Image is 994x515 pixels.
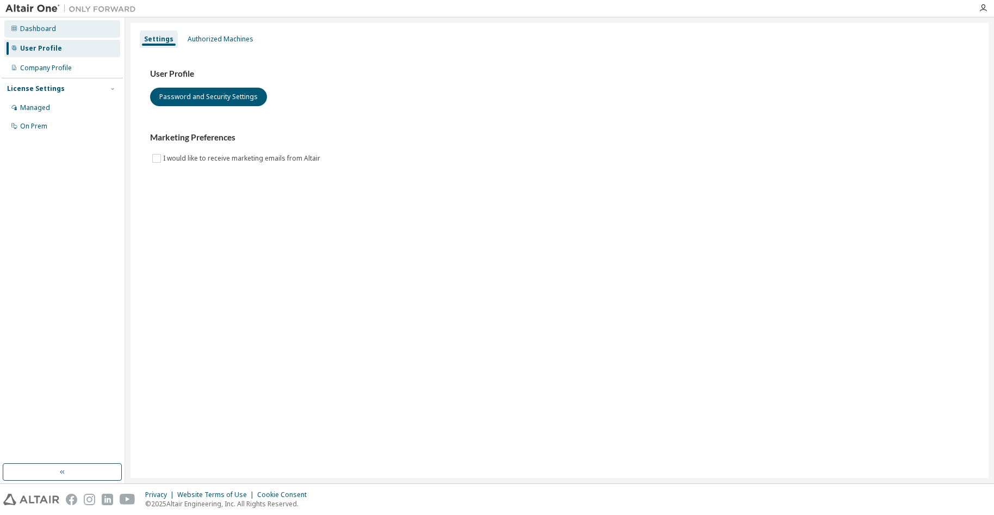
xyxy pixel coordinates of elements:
label: I would like to receive marketing emails from Altair [163,152,322,165]
div: User Profile [20,44,62,53]
div: Dashboard [20,24,56,33]
div: License Settings [7,84,65,93]
div: On Prem [20,122,47,131]
div: Website Terms of Use [177,491,257,499]
div: Managed [20,103,50,112]
img: linkedin.svg [102,494,113,505]
div: Privacy [145,491,177,499]
img: facebook.svg [66,494,77,505]
button: Password and Security Settings [150,88,267,106]
div: Settings [144,35,173,44]
h3: User Profile [150,69,969,79]
p: © 2025 Altair Engineering, Inc. All Rights Reserved. [145,499,313,508]
img: instagram.svg [84,494,95,505]
img: Altair One [5,3,141,14]
div: Company Profile [20,64,72,72]
img: youtube.svg [120,494,135,505]
div: Cookie Consent [257,491,313,499]
h3: Marketing Preferences [150,132,969,143]
div: Authorized Machines [188,35,253,44]
img: altair_logo.svg [3,494,59,505]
